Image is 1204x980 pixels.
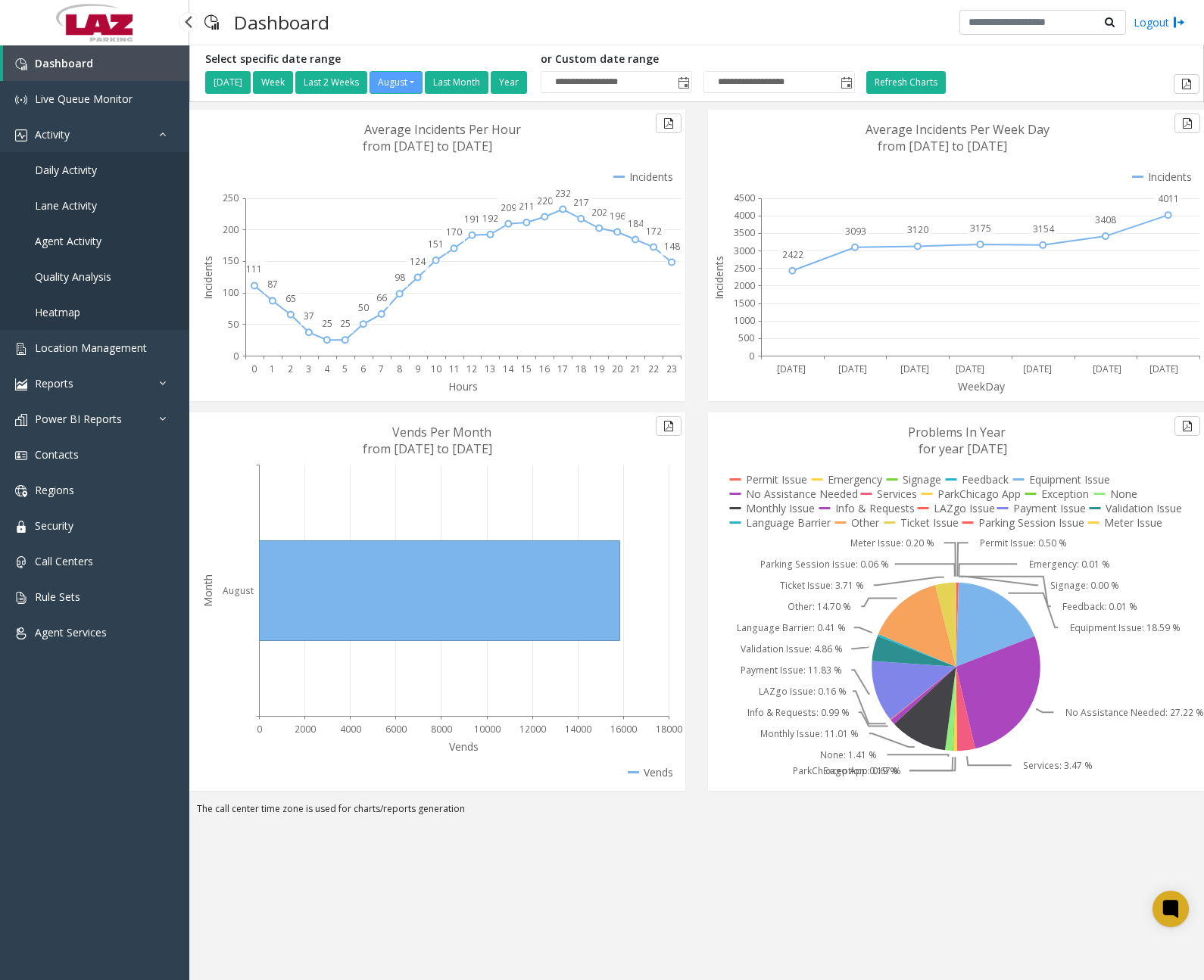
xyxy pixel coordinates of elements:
[270,362,275,375] text: 1
[35,554,93,568] span: Call Centers
[738,331,754,344] text: 500
[737,621,846,634] text: Language Barrier: 0.41 %
[35,412,122,426] span: Power BI Reports
[425,71,488,94] button: Last Month
[539,362,550,375] text: 16
[385,723,407,736] text: 6000
[15,521,27,533] img: 'icon'
[1174,114,1200,133] button: Export to pdf
[324,362,330,375] text: 4
[712,256,726,300] text: Incidents
[675,72,691,93] span: Toggle popup
[573,196,589,209] text: 217
[866,71,946,94] button: Refresh Charts
[226,4,337,41] h3: Dashboard
[253,71,293,94] button: Week
[304,310,314,322] text: 37
[35,376,73,390] span: Reports
[428,238,444,250] text: 151
[648,362,659,375] text: 22
[449,739,479,754] text: Vends
[466,362,477,375] text: 12
[759,685,847,698] text: LAZgo Issue: 0.16 %
[395,271,405,284] text: 98
[656,723,682,736] text: 18000
[205,71,251,94] button: [DATE]
[431,362,441,375] text: 10
[15,129,27,142] img: 'icon'
[223,191,239,204] text: 250
[1023,362,1052,375] text: [DATE]
[734,209,755,222] text: 4000
[1149,362,1178,375] text: [DATE]
[15,414,27,426] img: 'icon'
[257,723,262,736] text: 0
[223,584,254,597] text: August
[610,723,637,736] text: 16000
[1093,362,1121,375] text: [DATE]
[204,4,219,41] img: pageIcon
[1134,14,1185,30] a: Logout
[35,92,133,106] span: Live Queue Monitor
[1062,600,1137,613] text: Feedback: 0.01 %
[980,537,1067,549] text: Permit Issue: 0.50 %
[956,362,984,375] text: [DATE]
[503,362,514,375] text: 14
[734,244,755,257] text: 3000
[223,223,239,236] text: 200
[370,71,423,94] button: August
[666,362,677,375] text: 23
[741,664,842,677] text: Payment Issue: 11.83 %
[360,362,366,375] text: 6
[201,574,215,607] text: Month
[958,379,1006,394] text: WeekDay
[15,556,27,568] img: 'icon'
[780,579,864,592] text: Ticket Issue: 3.71 %
[15,58,27,70] img: 'icon'
[760,558,889,571] text: Parking Session Issue: 0.06 %
[837,72,854,93] span: Toggle popup
[246,263,262,275] text: 111
[322,317,332,330] text: 25
[628,217,644,230] text: 184
[363,440,492,457] text: from [DATE] to [DATE]
[267,278,278,291] text: 87
[919,440,1007,457] text: for year [DATE]
[3,45,189,81] a: Dashboard
[205,53,529,66] h5: Select specific date range
[288,362,293,375] text: 2
[15,378,27,390] img: 'icon'
[501,201,516,214] text: 209
[610,210,625,222] text: 196
[363,138,492,154] text: from [DATE] to [DATE]
[448,379,478,394] text: Hours
[35,341,147,355] span: Location Management
[340,317,351,330] text: 25
[1173,14,1185,30] img: logout
[392,424,491,440] text: Vends Per Month
[340,723,361,736] text: 4000
[878,138,1007,154] text: from [DATE] to [DATE]
[664,240,680,253] text: 148
[850,537,934,549] text: Meter Issue: 0.20 %
[777,362,806,375] text: [DATE]
[734,191,755,204] text: 4500
[760,727,859,740] text: Monthly Issue: 11.01 %
[15,485,27,497] img: 'icon'
[201,256,215,300] text: Incidents
[449,362,460,375] text: 11
[295,71,367,94] button: Last 2 Weeks
[35,234,101,248] span: Agent Activity
[747,706,850,719] text: Info & Requests: 0.99 %
[285,292,296,305] text: 65
[251,362,257,375] text: 0
[410,255,426,268] text: 124
[793,764,901,777] text: ParkChicago App: 0.67 %
[491,71,527,94] button: Year
[431,723,452,736] text: 8000
[555,187,571,200] text: 232
[1033,222,1055,235] text: 3154
[575,362,586,375] text: 18
[788,600,851,613] text: Other: 14.70 %
[15,343,27,355] img: 'icon'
